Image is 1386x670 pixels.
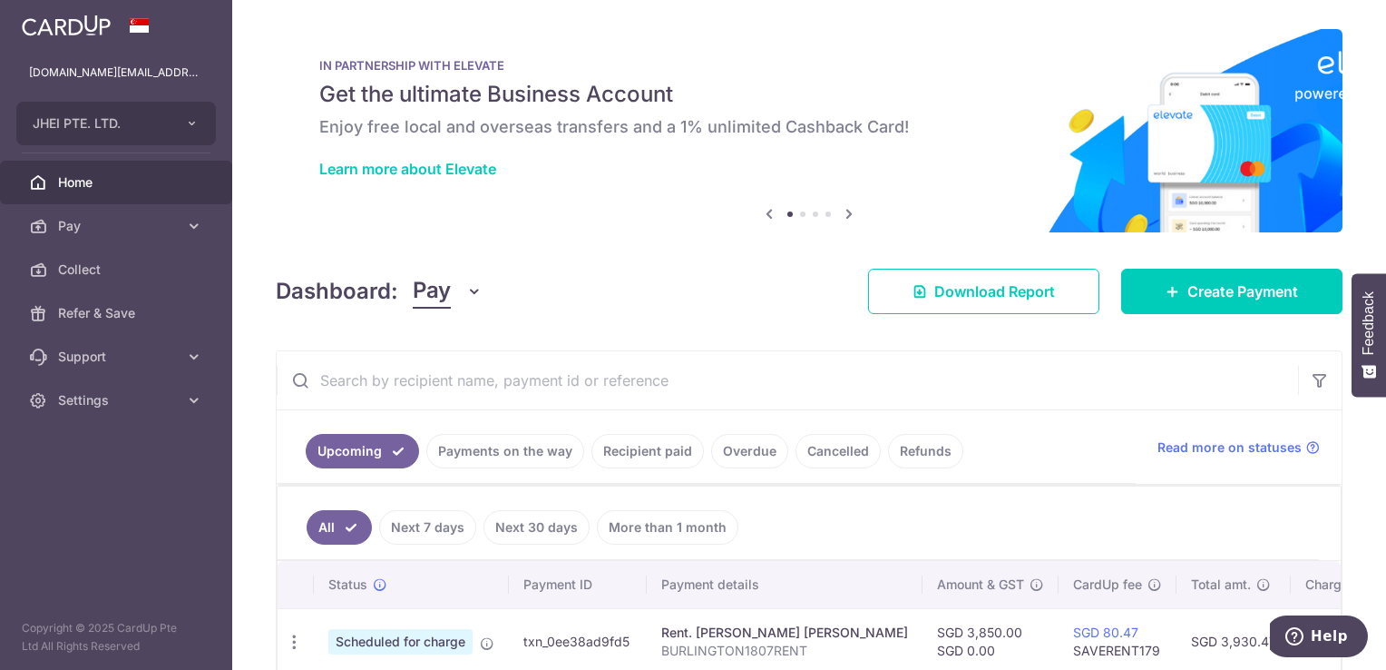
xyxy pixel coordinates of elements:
[58,304,178,322] span: Refer & Save
[413,274,483,309] button: Pay
[29,64,203,82] p: [DOMAIN_NAME][EMAIL_ADDRESS][DOMAIN_NAME]
[33,114,167,133] span: JHEI PTE. LTD.
[413,274,451,309] span: Pay
[277,351,1298,409] input: Search by recipient name, payment id or reference
[591,434,704,468] a: Recipient paid
[868,269,1099,314] a: Download Report
[22,15,111,36] img: CardUp
[328,576,367,594] span: Status
[661,642,908,660] p: BURLINGTON1807RENT
[379,510,476,545] a: Next 7 days
[888,434,963,468] a: Refunds
[426,434,584,468] a: Payments on the way
[1305,576,1380,594] span: Charge date
[1073,576,1142,594] span: CardUp fee
[58,217,178,235] span: Pay
[328,629,473,655] span: Scheduled for charge
[319,58,1299,73] p: IN PARTNERSHIP WITH ELEVATE
[509,561,647,608] th: Payment ID
[58,391,178,409] span: Settings
[319,116,1299,138] h6: Enjoy free local and overseas transfers and a 1% unlimited Cashback Card!
[58,348,178,366] span: Support
[483,510,590,545] a: Next 30 days
[307,510,372,545] a: All
[1157,438,1302,457] span: Read more on statuses
[1073,625,1138,640] a: SGD 80.47
[1187,281,1298,302] span: Create Payment
[319,160,496,178] a: Learn more about Elevate
[319,80,1299,109] h5: Get the ultimate Business Account
[276,29,1342,232] img: Renovation banner
[795,434,881,468] a: Cancelled
[1361,291,1377,355] span: Feedback
[661,624,908,642] div: Rent. [PERSON_NAME] [PERSON_NAME]
[16,102,216,145] button: JHEI PTE. LTD.
[647,561,922,608] th: Payment details
[1352,273,1386,397] button: Feedback - Show survey
[1157,438,1320,457] a: Read more on statuses
[58,261,178,279] span: Collect
[58,173,178,192] span: Home
[597,510,738,545] a: More than 1 month
[1191,576,1251,594] span: Total amt.
[1270,616,1368,661] iframe: Opens a widget where you can find more information
[934,281,1055,302] span: Download Report
[711,434,788,468] a: Overdue
[276,275,398,308] h4: Dashboard:
[306,434,419,468] a: Upcoming
[937,576,1024,594] span: Amount & GST
[1121,269,1342,314] a: Create Payment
